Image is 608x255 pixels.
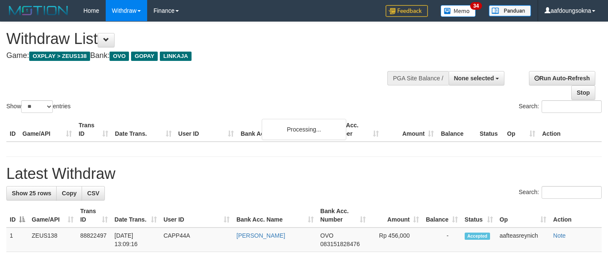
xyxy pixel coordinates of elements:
span: OVO [110,52,129,61]
label: Search: [519,186,602,199]
th: Bank Acc. Number [327,118,382,142]
th: Game/API: activate to sort column ascending [28,203,77,228]
td: [DATE] 13:09:16 [111,228,160,252]
td: CAPP44A [160,228,233,252]
span: 34 [470,2,482,10]
input: Search: [542,186,602,199]
td: Rp 456,000 [369,228,422,252]
span: Copy 083151828476 to clipboard [320,241,360,247]
th: User ID [175,118,238,142]
span: Accepted [465,233,490,240]
span: GOPAY [131,52,158,61]
select: Showentries [21,100,53,113]
span: OVO [320,232,334,239]
th: Action [539,118,602,142]
th: ID [6,118,19,142]
th: Bank Acc. Name: activate to sort column ascending [233,203,317,228]
h4: Game: Bank: [6,52,397,60]
h1: Latest Withdraw [6,165,602,182]
img: MOTION_logo.png [6,4,71,17]
input: Search: [542,100,602,113]
label: Show entries [6,100,71,113]
img: panduan.png [489,5,531,16]
th: Balance [437,118,476,142]
th: Date Trans. [112,118,175,142]
div: PGA Site Balance / [387,71,448,85]
span: LINKAJA [160,52,192,61]
a: Copy [56,186,82,200]
a: Stop [571,85,595,100]
button: None selected [449,71,505,85]
th: ID: activate to sort column descending [6,203,28,228]
th: Amount [382,118,438,142]
th: Op [504,118,539,142]
a: Note [553,232,566,239]
th: Bank Acc. Number: activate to sort column ascending [317,203,370,228]
span: Show 25 rows [12,190,51,197]
img: Feedback.jpg [386,5,428,17]
th: Status: activate to sort column ascending [461,203,496,228]
th: Trans ID [75,118,112,142]
th: Status [476,118,504,142]
span: Copy [62,190,77,197]
th: User ID: activate to sort column ascending [160,203,233,228]
td: aafteasreynich [496,228,550,252]
a: CSV [82,186,105,200]
th: Op: activate to sort column ascending [496,203,550,228]
span: None selected [454,75,494,82]
th: Amount: activate to sort column ascending [369,203,422,228]
td: ZEUS138 [28,228,77,252]
img: Button%20Memo.svg [441,5,476,17]
a: Run Auto-Refresh [529,71,595,85]
span: CSV [87,190,99,197]
a: [PERSON_NAME] [236,232,285,239]
td: - [422,228,461,252]
th: Action [550,203,602,228]
a: Show 25 rows [6,186,57,200]
td: 88822497 [77,228,111,252]
h1: Withdraw List [6,30,397,47]
th: Trans ID: activate to sort column ascending [77,203,111,228]
td: 1 [6,228,28,252]
span: OXPLAY > ZEUS138 [29,52,90,61]
th: Date Trans.: activate to sort column ascending [111,203,160,228]
th: Game/API [19,118,75,142]
th: Bank Acc. Name [237,118,326,142]
th: Balance: activate to sort column ascending [422,203,461,228]
label: Search: [519,100,602,113]
div: Processing... [262,119,346,140]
